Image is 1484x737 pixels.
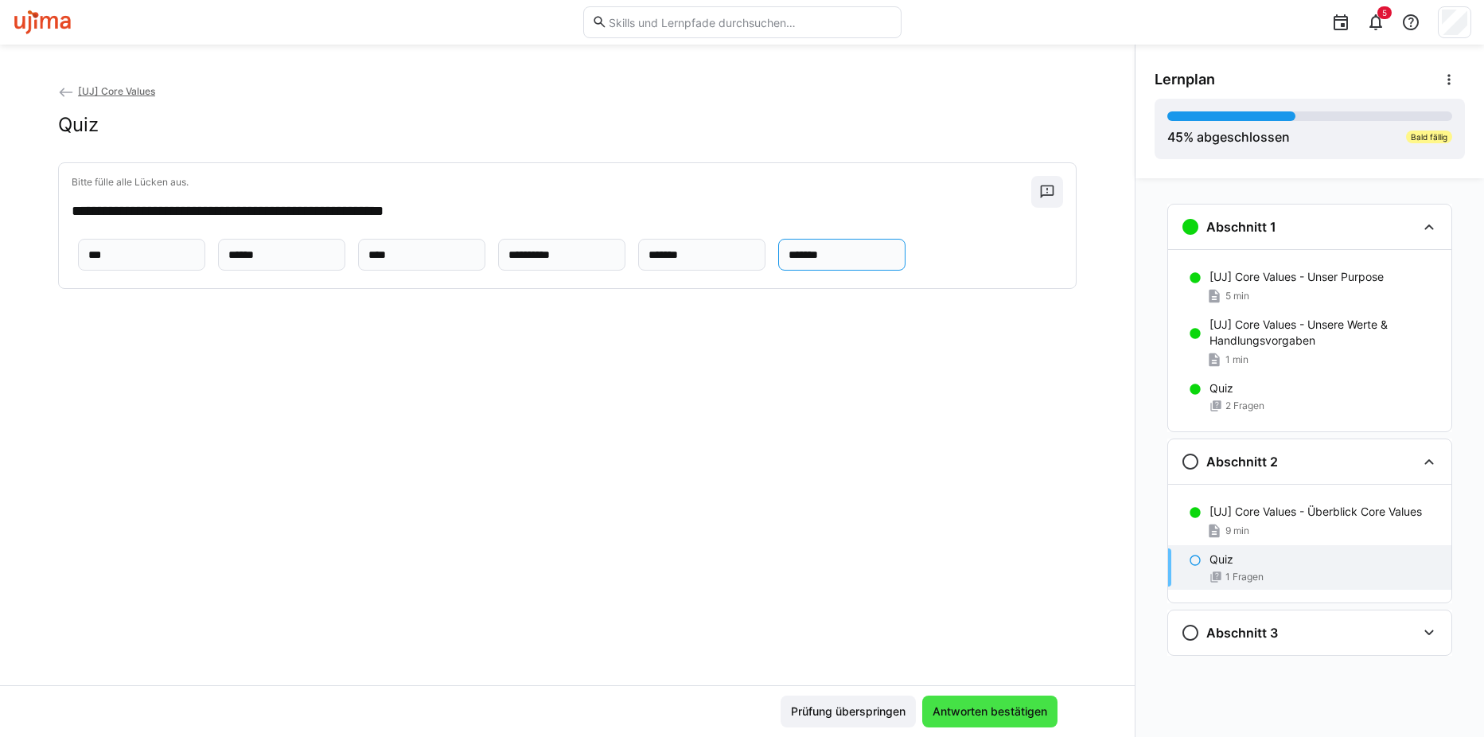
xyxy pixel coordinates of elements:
[1209,269,1384,285] p: [UJ] Core Values - Unser Purpose
[1167,127,1290,146] div: % abgeschlossen
[781,696,916,727] button: Prüfung überspringen
[72,176,1031,189] p: Bitte fülle alle Lücken aus.
[1225,400,1264,412] span: 2 Fragen
[1225,290,1249,302] span: 5 min
[1209,380,1233,396] p: Quiz
[1406,131,1452,143] div: Bald fällig
[78,85,155,97] span: [UJ] Core Values
[1225,571,1264,583] span: 1 Fragen
[58,113,99,137] h2: Quiz
[930,704,1050,719] span: Antworten bestätigen
[1209,504,1422,520] p: [UJ] Core Values - Überblick Core Values
[607,15,892,29] input: Skills und Lernpfade durchsuchen…
[1206,219,1276,235] h3: Abschnitt 1
[922,696,1057,727] button: Antworten bestätigen
[1155,71,1215,88] span: Lernplan
[1209,317,1439,349] p: [UJ] Core Values - Unsere Werte & Handlungsvorgaben
[1167,129,1183,145] span: 45
[1206,625,1278,641] h3: Abschnitt 3
[1382,8,1387,18] span: 5
[789,704,908,719] span: Prüfung überspringen
[1225,353,1248,366] span: 1 min
[1225,524,1249,537] span: 9 min
[58,85,155,97] a: [UJ] Core Values
[1209,552,1233,567] p: Quiz
[1206,454,1278,470] h3: Abschnitt 2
